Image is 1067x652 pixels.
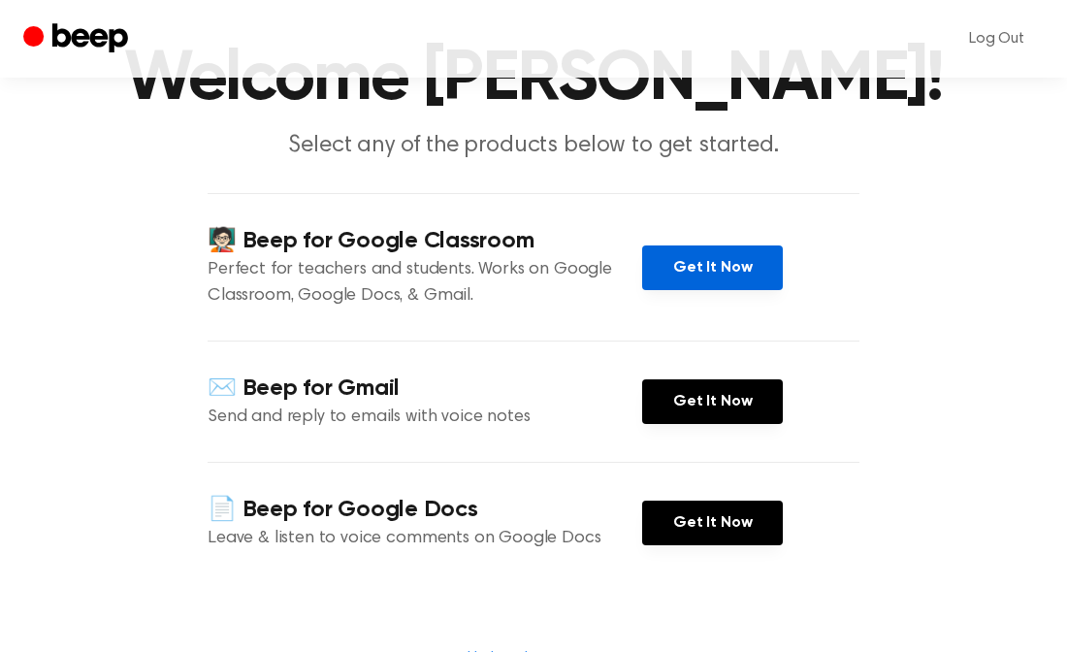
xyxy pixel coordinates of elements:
[208,526,642,552] p: Leave & listen to voice comments on Google Docs
[37,45,1030,114] h1: Welcome [PERSON_NAME]!
[208,405,642,431] p: Send and reply to emails with voice notes
[642,379,783,424] a: Get It Now
[642,245,783,290] a: Get It Now
[950,16,1044,62] a: Log Out
[208,373,642,405] h4: ✉️ Beep for Gmail
[23,20,133,58] a: Beep
[208,257,642,310] p: Perfect for teachers and students. Works on Google Classroom, Google Docs, & Gmail.
[161,130,906,162] p: Select any of the products below to get started.
[208,494,642,526] h4: 📄 Beep for Google Docs
[208,225,642,257] h4: 🧑🏻‍🏫 Beep for Google Classroom
[642,501,783,545] a: Get It Now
